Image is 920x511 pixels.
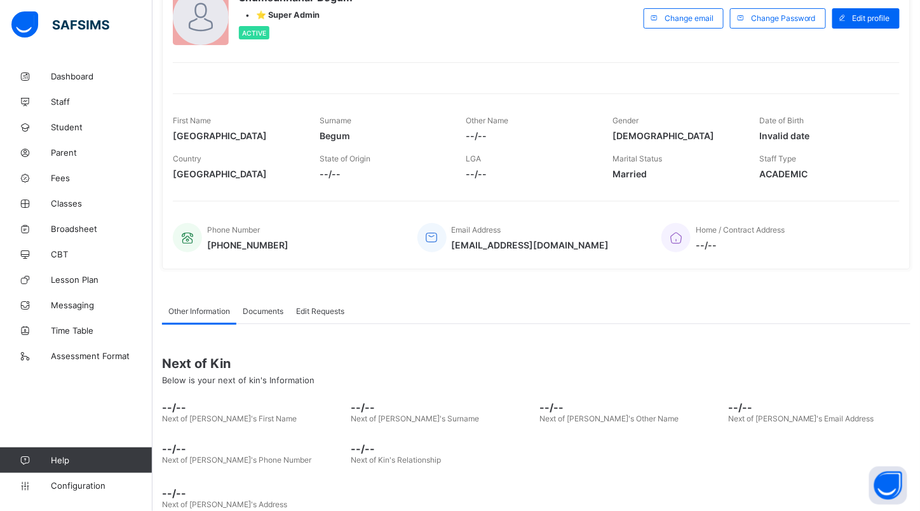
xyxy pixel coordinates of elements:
[162,487,910,500] span: --/--
[466,130,594,141] span: --/--
[173,116,211,125] span: First Name
[51,198,152,208] span: Classes
[539,401,722,414] span: --/--
[696,240,785,250] span: --/--
[351,442,533,455] span: --/--
[256,10,320,20] span: ⭐ Super Admin
[665,13,714,23] span: Change email
[759,168,887,179] span: ACADEMIC
[51,249,152,259] span: CBT
[51,275,152,285] span: Lesson Plan
[51,173,152,183] span: Fees
[162,500,287,509] span: Next of [PERSON_NAME]'s Address
[168,306,230,316] span: Other Information
[853,13,890,23] span: Edit profile
[751,13,816,23] span: Change Password
[239,10,353,20] div: •
[351,401,533,414] span: --/--
[51,480,152,491] span: Configuration
[539,414,679,423] span: Next of [PERSON_NAME]'s Other Name
[51,97,152,107] span: Staff
[320,168,447,179] span: --/--
[243,306,283,316] span: Documents
[51,71,152,81] span: Dashboard
[51,224,152,234] span: Broadsheet
[351,414,479,423] span: Next of [PERSON_NAME]'s Surname
[351,455,441,465] span: Next of Kin's Relationship
[162,356,910,371] span: Next of Kin
[320,154,370,163] span: State of Origin
[728,414,874,423] span: Next of [PERSON_NAME]'s Email Address
[173,168,301,179] span: [GEOGRAPHIC_DATA]
[51,351,152,361] span: Assessment Format
[728,401,910,414] span: --/--
[759,130,887,141] span: Invalid date
[466,168,594,179] span: --/--
[452,225,501,235] span: Email Address
[759,154,796,163] span: Staff Type
[11,11,109,38] img: safsims
[612,154,662,163] span: Marital Status
[296,306,344,316] span: Edit Requests
[452,240,609,250] span: [EMAIL_ADDRESS][DOMAIN_NAME]
[612,116,639,125] span: Gender
[466,116,509,125] span: Other Name
[612,168,740,179] span: Married
[51,325,152,336] span: Time Table
[696,225,785,235] span: Home / Contract Address
[207,240,288,250] span: [PHONE_NUMBER]
[320,116,351,125] span: Surname
[51,300,152,310] span: Messaging
[173,154,201,163] span: Country
[242,29,266,37] span: Active
[51,122,152,132] span: Student
[162,414,297,423] span: Next of [PERSON_NAME]'s First Name
[207,225,260,235] span: Phone Number
[612,130,740,141] span: [DEMOGRAPHIC_DATA]
[759,116,804,125] span: Date of Birth
[162,442,344,455] span: --/--
[869,467,907,505] button: Open asap
[173,130,301,141] span: [GEOGRAPHIC_DATA]
[320,130,447,141] span: Begum
[51,455,152,465] span: Help
[51,147,152,158] span: Parent
[162,455,311,465] span: Next of [PERSON_NAME]'s Phone Number
[162,401,344,414] span: --/--
[466,154,482,163] span: LGA
[162,375,315,385] span: Below is your next of kin's Information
